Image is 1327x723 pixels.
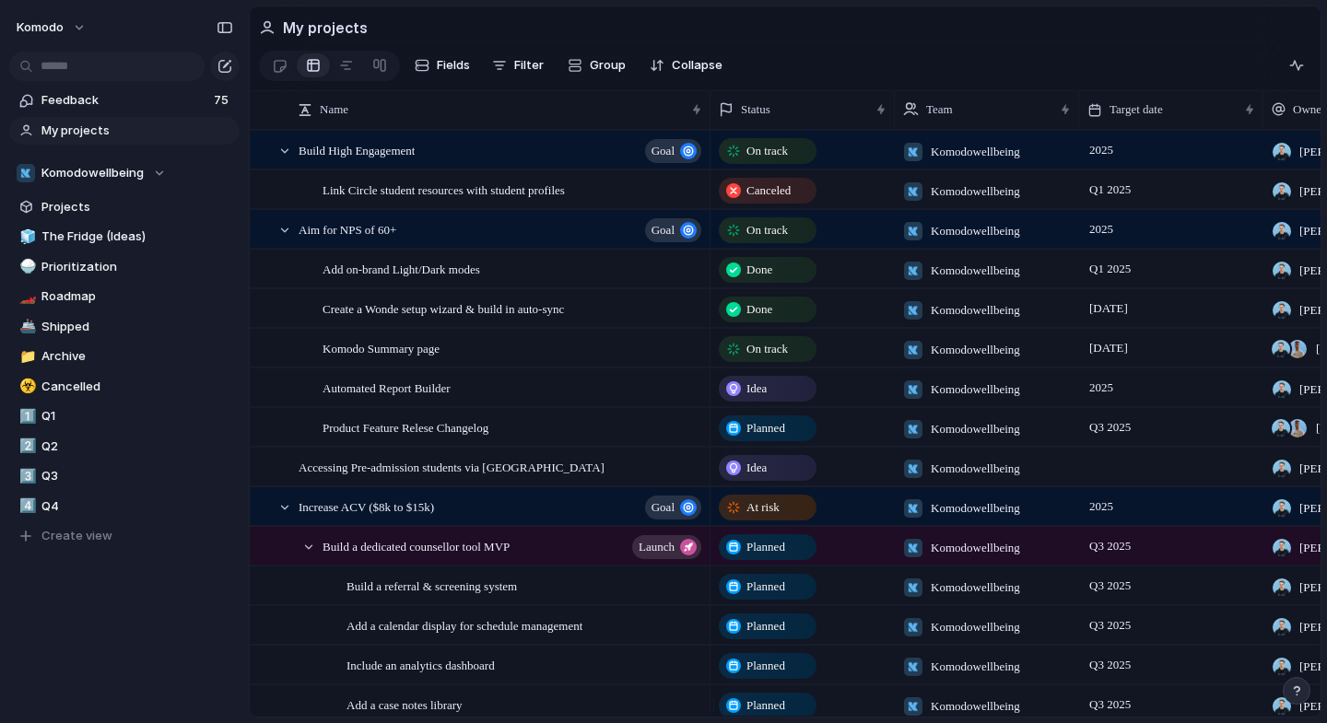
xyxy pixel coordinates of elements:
[931,539,1020,557] span: Komodowellbeing
[283,17,368,39] h2: My projects
[746,181,791,200] span: Canceled
[9,433,240,461] a: 2️⃣Q2
[590,56,626,75] span: Group
[323,416,488,437] span: Product Feature Relese Changelog
[645,139,701,163] button: goal
[41,258,233,276] span: Prioritization
[746,577,785,596] span: Planned
[9,402,240,430] a: 1️⃣Q1
[19,436,32,457] div: 2️⃣
[642,51,730,80] button: Collapse
[41,198,233,216] span: Projects
[41,164,144,182] span: Komodowellbeing
[9,313,240,341] div: 🚢Shipped
[19,256,32,277] div: 🍚
[323,179,565,200] span: Link Circle student resources with student profiles
[931,658,1020,676] span: Komodowellbeing
[9,193,240,221] a: Projects
[214,91,232,110] span: 75
[1085,377,1118,399] span: 2025
[1085,654,1135,676] span: Q3 2025
[514,56,544,75] span: Filter
[558,51,635,80] button: Group
[19,346,32,367] div: 📁
[1085,535,1135,557] span: Q3 2025
[672,56,722,75] span: Collapse
[741,100,770,119] span: Status
[17,258,35,276] button: 🍚
[19,466,32,487] div: 3️⃣
[746,261,772,279] span: Done
[41,497,233,516] span: Q4
[931,341,1020,359] span: Komodowellbeing
[746,379,767,398] span: Idea
[746,617,785,636] span: Planned
[9,462,240,490] a: 3️⃣Q3
[1085,416,1135,438] span: Q3 2025
[931,618,1020,636] span: Komodowellbeing
[41,437,233,456] span: Q2
[931,262,1020,280] span: Komodowellbeing
[1085,614,1135,636] span: Q3 2025
[9,117,240,145] a: My projects
[746,459,767,477] span: Idea
[746,340,788,358] span: On track
[931,499,1020,518] span: Komodowellbeing
[931,301,1020,320] span: Komodowellbeing
[1085,297,1133,320] span: [DATE]
[320,100,348,119] span: Name
[41,378,233,396] span: Cancelled
[17,347,35,366] button: 📁
[746,696,785,715] span: Planned
[346,654,495,675] span: Include an analytics dashboard
[41,347,233,366] span: Archive
[19,227,32,248] div: 🧊
[9,522,240,550] button: Create view
[17,18,64,37] span: Komodo
[299,139,415,160] span: Build High Engagement
[41,122,233,140] span: My projects
[17,287,35,306] button: 🏎️
[41,227,233,246] span: The Fridge (Ideas)
[652,217,675,243] span: goal
[17,467,35,485] button: 3️⃣
[746,300,772,319] span: Done
[9,493,240,520] a: 4️⃣Q4
[323,258,480,279] span: Add on-brand Light/Dark modes
[931,578,1020,597] span: Komodowellbeing
[19,316,32,337] div: 🚢
[323,337,440,358] span: Komodo Summary page
[299,218,396,239] span: Aim for NPS of 60+
[41,467,233,485] span: Q3
[1293,100,1325,119] span: Owner
[346,614,582,636] span: Add a calendar display for schedule management
[9,343,240,370] a: 📁Archive
[632,535,701,559] button: launch
[926,100,953,119] span: Team
[19,406,32,427] div: 1️⃣
[9,283,240,310] a: 🏎️Roadmap
[17,437,35,456] button: 2️⃣
[645,218,701,242] button: goal
[1085,694,1135,716] span: Q3 2025
[1085,218,1118,240] span: 2025
[9,223,240,251] div: 🧊The Fridge (Ideas)
[299,496,434,517] span: Increase ACV ($8k to $15k)
[9,159,240,187] button: Komodowellbeing
[17,497,35,516] button: 4️⃣
[931,222,1020,240] span: Komodowellbeing
[9,87,240,114] a: Feedback75
[9,253,240,281] a: 🍚Prioritization
[346,575,517,596] span: Build a referral & screening system
[17,227,35,246] button: 🧊
[19,376,32,397] div: ☣️
[17,378,35,396] button: ☣️
[639,534,675,560] span: launch
[407,51,477,80] button: Fields
[1085,337,1133,359] span: [DATE]
[1110,100,1163,119] span: Target date
[19,496,32,517] div: 4️⃣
